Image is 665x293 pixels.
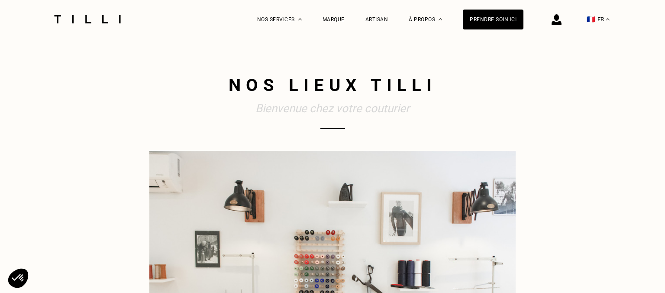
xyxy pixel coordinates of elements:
img: Menu déroulant à propos [439,18,442,20]
h2: Bienvenue chez votre couturier [149,101,516,115]
img: Logo du service de couturière Tilli [51,15,124,23]
img: icône connexion [552,14,562,25]
img: Menu déroulant [298,18,302,20]
a: Marque [323,16,345,23]
span: 🇫🇷 [587,15,595,23]
a: Artisan [365,16,388,23]
h1: Nos lieux Tilli [149,73,516,97]
img: menu déroulant [606,18,610,20]
a: Prendre soin ici [463,10,523,29]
